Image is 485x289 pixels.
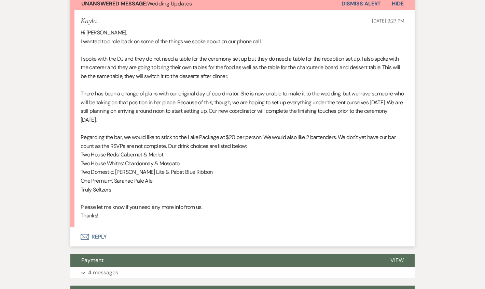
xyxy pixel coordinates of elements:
p: Hi [PERSON_NAME], [81,28,404,37]
span: Payment [81,257,103,264]
p: Thanks! [81,211,404,220]
p: One Premium: Saranac Pale Ale [81,177,404,185]
p: I wanted to circle back on some of the things we spoke about on our phone call. [81,37,404,46]
h5: Kayla [81,17,97,26]
button: View [379,254,415,267]
button: Payment [70,254,379,267]
p: There has been a change of plans with our original day of coordinator. She is now unable to make ... [81,89,404,124]
p: Truly Seltzers [81,185,404,194]
p: 4 messages [88,268,118,277]
p: Two House Whites: Chardonnay & Moscato [81,159,404,168]
p: I spoke with the DJ and they do not need a table for the ceremony set up but they do need a table... [81,55,404,81]
span: View [390,257,404,264]
button: 4 messages [70,267,415,278]
p: Two House Reds: Cabernet & Merlot [81,150,404,159]
span: [DATE] 9:27 PM [372,18,404,24]
p: Two Domestic: [PERSON_NAME] Lite & Pabst Blue Ribbon [81,168,404,177]
p: Regarding the bar, we would like to stick to the Lake Package at $20 per person. We would also li... [81,133,404,150]
button: Reply [70,227,415,246]
p: Please let me know if you need any more info from us. [81,203,404,212]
